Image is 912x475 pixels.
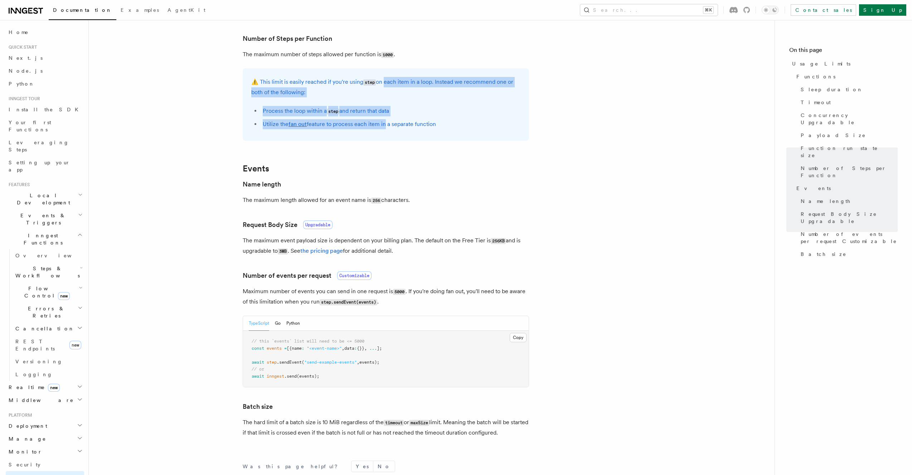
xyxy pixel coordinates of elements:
a: Contact sales [791,4,856,16]
span: Upgradable [303,220,333,229]
span: inngest [267,374,284,379]
span: await [252,360,264,365]
code: 256 [371,198,381,204]
span: Batch size [801,251,846,258]
span: Timeout [801,99,831,106]
span: Usage Limits [792,60,850,67]
span: Python [9,81,35,87]
a: Node.js [6,64,84,77]
a: Number of events per request Customizable [798,228,898,248]
a: Batch size [243,402,273,412]
span: new [58,292,70,300]
button: Errors & Retries [13,302,84,322]
span: Quick start [6,44,37,50]
a: Documentation [49,2,116,20]
span: new [69,341,81,349]
span: Platform [6,412,32,418]
span: : [302,346,304,351]
code: timeout [384,420,404,426]
span: Features [6,182,30,188]
h4: On this page [789,46,898,57]
span: "send-example-events" [304,360,357,365]
a: Install the SDK [6,103,84,116]
code: step [363,79,376,86]
span: : [354,346,357,351]
a: Events [794,182,898,195]
span: , [357,360,359,365]
button: TypeScript [249,316,269,331]
code: 1000 [381,52,394,58]
span: Leveraging Steps [9,140,69,152]
span: .send [284,374,297,379]
p: Maximum number of events you can send in one request is . If you're doing fan out, you'll need to... [243,286,529,307]
button: Events & Triggers [6,209,84,229]
li: Process the loop within a and return that data [261,106,520,116]
button: Steps & Workflows [13,262,84,282]
a: Functions [794,70,898,83]
a: the pricing page [300,247,343,254]
li: Utilize the feature to process each item in a separate function [261,119,520,129]
span: Errors & Retries [13,305,78,319]
span: "<event-name>" [307,346,342,351]
p: The maximum number of steps allowed per function is . [243,49,529,60]
span: // this `events` list will need to be <= 5000 [252,339,364,344]
code: step.sendEvent(events) [320,299,377,305]
button: Inngest Functions [6,229,84,249]
a: Number of events per requestCustomizable [243,271,372,281]
span: Realtime [6,384,60,391]
div: Inngest Functions [6,249,84,381]
p: Was this page helpful? [243,463,343,470]
a: Name length [798,195,898,208]
code: step [327,108,339,115]
span: {}} [357,346,364,351]
span: Overview [15,253,89,258]
span: = [284,346,287,351]
span: Events & Triggers [6,212,78,226]
span: Steps & Workflows [13,265,80,279]
p: The hard limit of a batch size is 10 MiB regardless of the or limit. Meaning the batch will be st... [243,417,529,438]
a: Usage Limits [789,57,898,70]
span: Documentation [53,7,112,13]
code: 3MB [278,248,288,255]
a: Function run state size [798,142,898,162]
span: ... [369,346,377,351]
span: Middleware [6,397,74,404]
span: Local Development [6,192,78,206]
span: Deployment [6,422,47,430]
span: // or [252,367,264,372]
button: Monitor [6,445,84,458]
span: const [252,346,264,351]
span: Home [9,29,29,36]
a: Next.js [6,52,84,64]
span: ]; [377,346,382,351]
code: maxSize [409,420,429,426]
span: Manage [6,435,46,442]
span: Name length [801,198,851,205]
a: Leveraging Steps [6,136,84,156]
button: Middleware [6,394,84,407]
button: Search...⌘K [580,4,718,16]
button: No [373,461,395,472]
a: Batch size [798,248,898,261]
a: Security [6,458,84,471]
span: Cancellation [13,325,74,332]
a: Timeout [798,96,898,109]
span: Function run state size [801,145,898,159]
a: Versioning [13,355,84,368]
span: events [267,346,282,351]
button: Cancellation [13,322,84,335]
a: Logging [13,368,84,381]
button: Flow Controlnew [13,282,84,302]
span: Install the SDK [9,107,83,112]
button: Toggle dark mode [762,6,779,14]
a: Sign Up [859,4,906,16]
p: The maximum length allowed for an event name is characters. [243,195,529,205]
span: Monitor [6,448,42,455]
span: , [364,346,367,351]
a: Payload Size [798,129,898,142]
button: Deployment [6,420,84,432]
button: Yes [351,461,373,472]
a: fan out [288,121,307,127]
span: Concurrency Upgradable [801,112,898,126]
a: Number of Steps per Function [243,34,332,44]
